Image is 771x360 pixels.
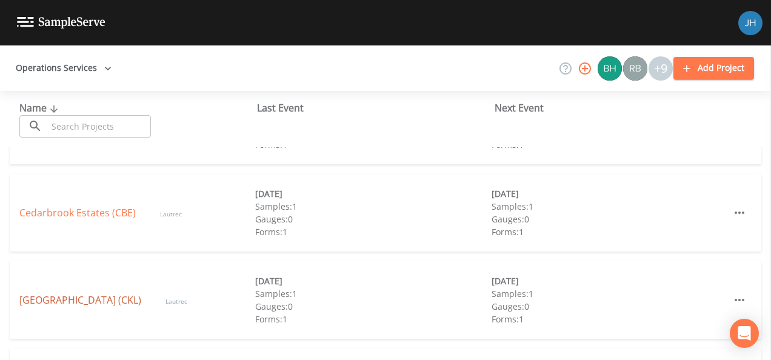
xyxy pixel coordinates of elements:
div: Gauges: 0 [255,300,491,313]
div: Samples: 1 [255,200,491,213]
div: [DATE] [492,275,727,287]
span: Lautrec [160,210,182,218]
div: [DATE] [492,187,727,200]
div: Forms: 1 [492,225,727,238]
div: Forms: 1 [255,225,491,238]
div: Gauges: 0 [492,213,727,225]
div: Open Intercom Messenger [730,319,759,348]
div: Bert hewitt [597,56,622,81]
div: Gauges: 0 [492,300,727,313]
div: Forms: 1 [492,313,727,325]
img: c62b08bfff9cfec2b7df4e6d8aaf6fcd [598,56,622,81]
div: Samples: 1 [492,200,727,213]
a: [GEOGRAPHIC_DATA] (CKL) [19,293,141,307]
a: Cedarbrook Estates (CBE) [19,206,136,219]
div: Last Event [257,101,495,115]
div: [DATE] [255,187,491,200]
div: Forms: 1 [255,313,491,325]
div: Gauges: 0 [255,213,491,225]
div: [DATE] [255,275,491,287]
img: 3e785c038355cbcf7b7e63a9c7d19890 [623,56,647,81]
div: Samples: 1 [255,287,491,300]
div: Next Event [495,101,732,115]
div: Ryan Burke [622,56,648,81]
span: Lautrec [165,297,187,305]
span: Name [19,101,61,115]
button: Operations Services [11,57,116,79]
input: Search Projects [47,115,151,138]
button: Add Project [673,57,754,79]
img: logo [17,17,105,28]
div: Samples: 1 [492,287,727,300]
img: 84dca5caa6e2e8dac459fb12ff18e533 [738,11,763,35]
div: +9 [649,56,673,81]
